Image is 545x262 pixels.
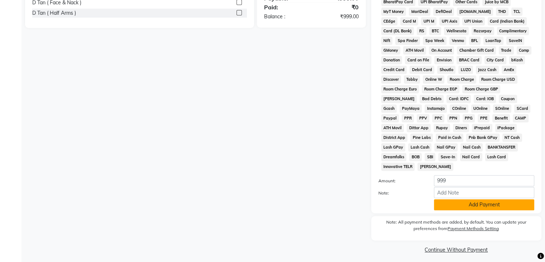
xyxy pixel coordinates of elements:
span: Credit Card [381,66,407,74]
span: Complimentary [497,27,529,35]
span: Pnb Bank GPay [466,134,499,142]
span: Diners [453,124,469,132]
span: Gcash [381,104,397,113]
span: Lash Cash [408,143,431,151]
span: PPG [463,114,475,122]
span: BRAC Card [456,56,482,64]
span: bKash [509,56,525,64]
span: Nail Cash [460,143,483,151]
span: Donation [381,56,402,64]
span: iPrepaid [472,124,492,132]
span: Online W [423,75,444,84]
span: Coupon [499,95,517,103]
span: District App [381,134,408,142]
span: Paid in Cash [436,134,463,142]
span: Shoutlo [437,66,455,74]
span: PPC [432,114,444,122]
span: DefiDeal [433,8,454,16]
label: Note: [373,190,429,196]
span: SCard [514,104,530,113]
span: Benefit [492,114,510,122]
span: UPI M [421,17,436,25]
span: NT Cash [502,134,522,142]
span: Dittor App [407,124,431,132]
span: Chamber Gift Card [457,46,496,55]
span: Comp [517,46,532,55]
span: Wellnessta [444,27,469,35]
span: Room Charge EGP [422,85,459,93]
div: ₹999.00 [311,13,364,20]
span: Tabby [404,75,420,84]
div: D Tan ( Half Arms ) [32,9,76,17]
span: Venmo [449,37,466,45]
span: Room Charge [447,75,476,84]
span: UPI Union [462,17,485,25]
span: COnline [450,104,468,113]
div: ₹0 [311,3,364,11]
span: Card M [400,17,418,25]
span: LoanTap [483,37,504,45]
a: Continue Without Payment [373,246,540,254]
span: GMoney [381,46,401,55]
span: SBI [425,153,435,161]
span: Envision [434,56,454,64]
span: [PERSON_NAME] [381,95,417,103]
span: ATH Movil [403,46,426,55]
span: BANKTANSFER [486,143,518,151]
span: Lash Card [485,153,508,161]
span: Pine Labs [410,134,433,142]
span: MyT Money [381,8,406,16]
span: Spa Finder [395,37,420,45]
input: Add Note [434,187,534,198]
button: Add Payment [434,199,534,210]
span: BOB [409,153,422,161]
span: City Card [484,56,506,64]
label: Payment Methods Setting [448,225,499,232]
span: BFL [469,37,481,45]
span: Jazz Cash [476,66,499,74]
span: CEdge [381,17,398,25]
span: Razorpay [472,27,494,35]
input: Amount [434,175,534,186]
span: Discover [381,75,401,84]
span: On Account [429,46,454,55]
div: Paid: [259,3,311,11]
span: PayMaya [400,104,422,113]
span: RS [417,27,426,35]
span: Card on File [405,56,431,64]
span: Card: IOB [474,95,496,103]
span: Card: IDFC [446,95,471,103]
span: SOnline [493,104,512,113]
span: Trade [499,46,514,55]
span: Nift [381,37,393,45]
span: ATH Movil [381,124,404,132]
label: Note: All payment methods are added, by default. You can update your preferences from [378,219,534,235]
label: Amount: [373,178,429,184]
span: Innovative TELR [381,163,415,171]
span: PPN [447,114,460,122]
span: Save-In [438,153,457,161]
span: Spa Week [423,37,446,45]
span: [PERSON_NAME] [417,163,453,171]
span: SaveIN [506,37,524,45]
span: Debit Card [410,66,434,74]
span: Lash GPay [381,143,406,151]
span: Rupay [434,124,450,132]
span: PPR [402,114,414,122]
span: Bad Debts [420,95,444,103]
span: AmEx [502,66,517,74]
div: Balance : [259,13,311,20]
span: PPV [417,114,429,122]
span: Instamojo [425,104,447,113]
span: Room Charge USD [479,75,517,84]
span: Card (DL Bank) [381,27,414,35]
span: LUZO [458,66,473,74]
span: UOnline [471,104,490,113]
span: Nail GPay [434,143,458,151]
span: Room Charge GBP [462,85,500,93]
span: UPI Axis [439,17,459,25]
span: Paypal [381,114,399,122]
span: PPE [478,114,489,122]
span: iPackage [495,124,517,132]
span: CAMP [513,114,529,122]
